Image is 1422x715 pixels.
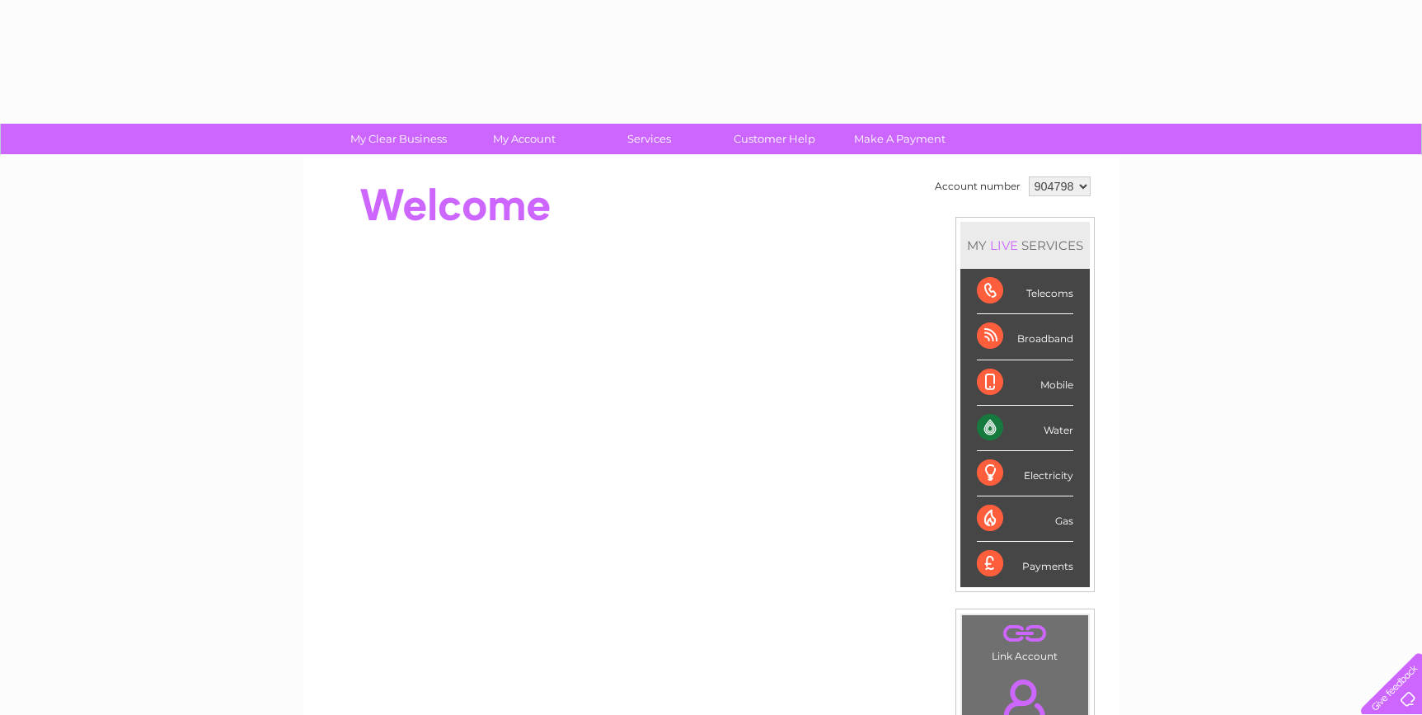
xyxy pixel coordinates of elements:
[987,238,1021,253] div: LIVE
[977,451,1073,496] div: Electricity
[977,314,1073,360] div: Broadband
[977,542,1073,586] div: Payments
[960,222,1090,269] div: MY SERVICES
[581,124,717,154] a: Services
[331,124,467,154] a: My Clear Business
[966,619,1084,648] a: .
[961,614,1089,666] td: Link Account
[977,269,1073,314] div: Telecoms
[456,124,592,154] a: My Account
[977,360,1073,406] div: Mobile
[706,124,842,154] a: Customer Help
[832,124,968,154] a: Make A Payment
[977,496,1073,542] div: Gas
[977,406,1073,451] div: Water
[931,172,1025,200] td: Account number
